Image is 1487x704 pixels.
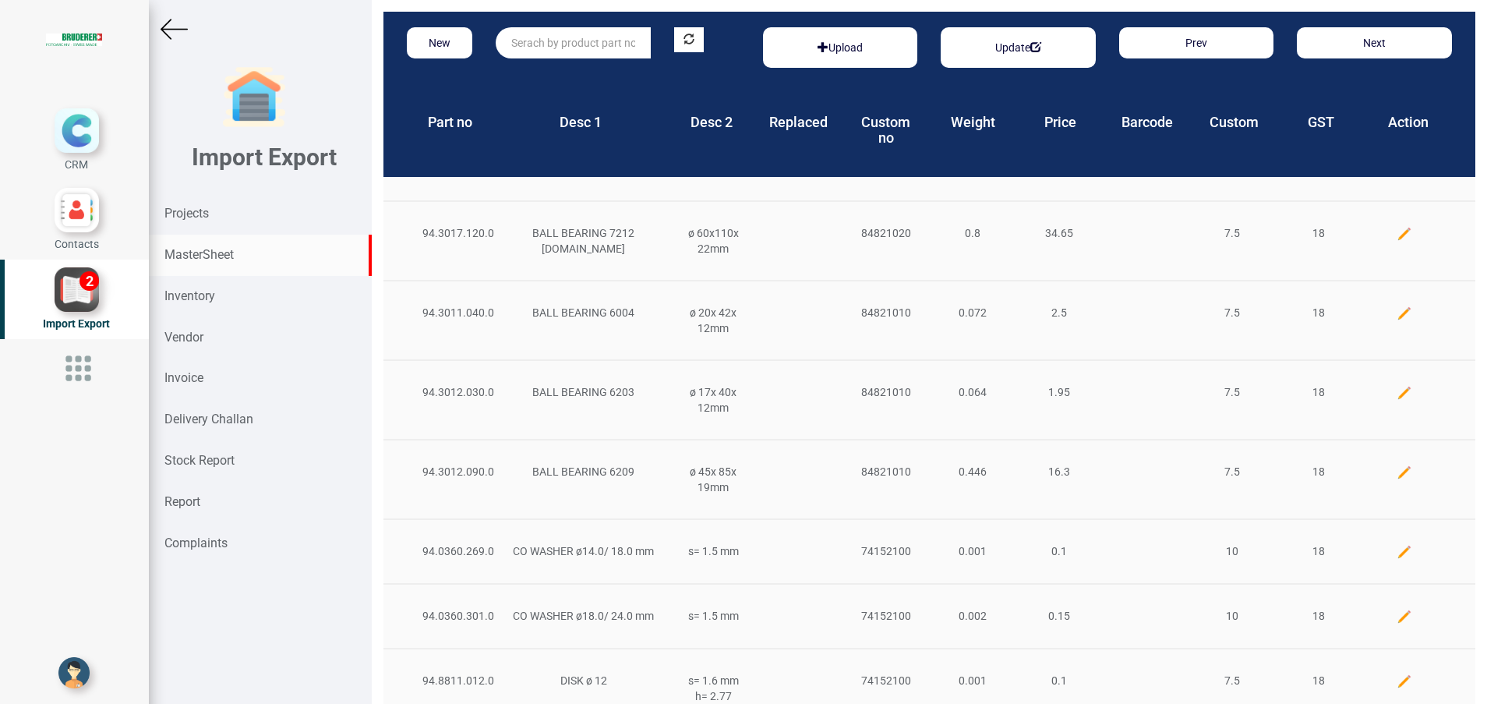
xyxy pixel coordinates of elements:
div: 74152100 [843,673,930,688]
img: garage-closed.png [223,66,285,129]
div: 7.5 [1189,673,1275,688]
div: 18 [1275,673,1362,688]
div: 94.3011.040.0 [411,305,497,320]
div: ø 45x 85x 19mm [670,464,757,495]
div: 0.001 [929,543,1015,559]
div: CO WASHER ø18.0/ 24.0 mm [497,608,670,624]
h4: Desc 2 [680,115,743,130]
strong: Report [164,494,200,509]
h4: Barcode [1115,115,1179,130]
div: 0.446 [929,464,1015,479]
img: edit.png [1397,544,1412,560]
div: ø 20x 42x 12mm [670,305,757,336]
button: Upload [808,35,872,60]
div: ø 17x 40x 12mm [670,384,757,416]
h4: Replaced [767,115,831,130]
span: CRM [65,158,88,171]
div: BALL BEARING 6203 [497,384,670,400]
button: Update [986,35,1051,60]
h4: Custom [1203,115,1266,130]
h4: Custom no [854,115,918,146]
div: 84821010 [843,305,930,320]
div: BALL BEARING 6209 [497,464,670,479]
h4: GST [1289,115,1353,130]
div: 0.8 [929,225,1015,241]
strong: Stock Report [164,453,235,468]
img: edit.png [1397,609,1412,624]
div: 7.5 [1189,305,1275,320]
div: 18 [1275,543,1362,559]
img: edit.png [1397,465,1412,480]
div: 94.0360.301.0 [411,608,497,624]
div: 18 [1275,225,1362,241]
div: s= 1.5 mm [670,608,757,624]
div: DISK ø 12 [497,673,670,688]
span: Import Export [43,317,110,330]
h4: Desc 1 [506,115,656,130]
div: Basic example [941,27,1095,68]
div: 94.3012.090.0 [411,464,497,479]
div: 0.072 [929,305,1015,320]
img: edit.png [1397,385,1412,401]
div: 0.1 [1015,543,1102,559]
div: 94.3017.120.0 [411,225,497,241]
div: 7.5 [1189,384,1275,400]
div: CO WASHER ø14.0/ 18.0 mm [497,543,670,559]
strong: Invoice [164,370,203,385]
div: 84821020 [843,225,930,241]
img: edit.png [1397,226,1412,242]
div: 18 [1275,608,1362,624]
div: 84821010 [843,384,930,400]
strong: Projects [164,206,209,221]
div: 0.064 [929,384,1015,400]
div: 84821010 [843,464,930,479]
h4: Part no [419,115,482,130]
div: 18 [1275,384,1362,400]
button: New [407,27,472,58]
div: 18 [1275,305,1362,320]
div: 94.8811.012.0 [411,673,497,688]
div: 2 [79,271,99,291]
img: edit.png [1397,306,1412,321]
input: Serach by product part no [496,27,650,58]
div: 74152100 [843,543,930,559]
div: 34.65 [1015,225,1102,241]
div: BALL BEARING 6004 [497,305,670,320]
div: 16.3 [1015,464,1102,479]
div: 94.3012.030.0 [411,384,497,400]
div: s= 1.6 mm h= 2.77 [670,673,757,704]
strong: Complaints [164,536,228,550]
h4: Price [1028,115,1092,130]
strong: Delivery Challan [164,412,253,426]
div: 2.5 [1015,305,1102,320]
div: ø 60x110x 22mm [670,225,757,256]
div: 74152100 [843,608,930,624]
button: Prev [1119,27,1273,58]
div: 7.5 [1189,225,1275,241]
div: 7.5 [1189,464,1275,479]
button: Next [1297,27,1451,58]
strong: Vendor [164,330,203,345]
h4: Weight [941,115,1005,130]
div: 0.002 [929,608,1015,624]
h4: Action [1376,115,1440,130]
div: 18 [1275,464,1362,479]
div: 94.0360.269.0 [411,543,497,559]
div: 0.15 [1015,608,1102,624]
div: 0.001 [929,673,1015,688]
div: 10 [1189,608,1275,624]
div: s= 1.5 mm [670,543,757,559]
div: 0.1 [1015,673,1102,688]
b: Import Export [192,143,337,171]
div: Basic example [763,27,917,68]
strong: MasterSheet [164,247,234,262]
div: 1.95 [1015,384,1102,400]
img: edit.png [1397,674,1412,689]
div: BALL BEARING 7212 [DOMAIN_NAME] [497,225,670,256]
div: 10 [1189,543,1275,559]
span: Contacts [55,238,99,250]
strong: Inventory [164,288,215,303]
